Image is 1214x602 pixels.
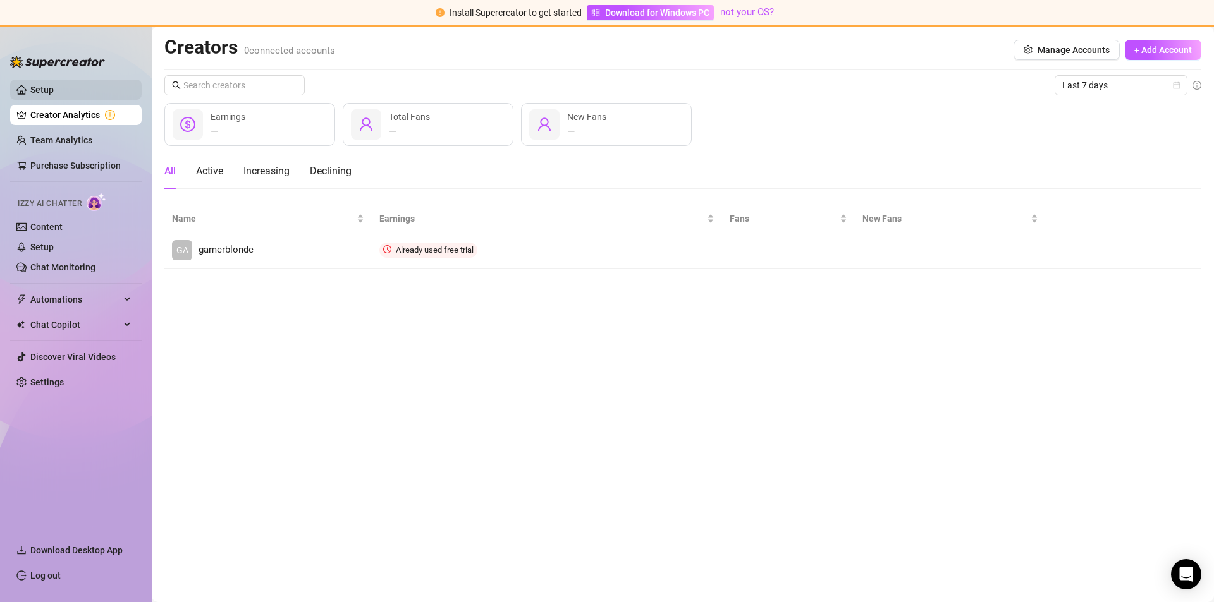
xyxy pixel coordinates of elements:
div: All [164,164,176,179]
span: dollar-circle [180,117,195,132]
span: New Fans [862,212,1028,226]
span: New Fans [567,112,606,122]
span: Download Desktop App [30,545,123,555]
span: Install Supercreator to get started [450,8,582,18]
img: Chat Copilot [16,320,25,329]
span: Total Fans [389,112,430,122]
span: 0 connected accounts [244,45,335,56]
h2: Creators [164,35,335,59]
a: Team Analytics [30,135,92,145]
span: + Add Account [1134,45,1192,55]
span: user [359,117,374,132]
div: — [211,124,245,139]
a: Creator Analytics exclamation-circle [30,105,132,125]
span: Earnings [379,212,704,226]
span: Fans [730,212,837,226]
span: user [537,117,552,132]
span: Download for Windows PC [605,6,709,20]
a: GAgamerblonde [172,240,364,260]
span: Already used free trial [396,245,474,255]
a: Discover Viral Videos [30,352,116,362]
span: windows [591,8,600,17]
div: Active [196,164,223,179]
img: AI Chatter [87,193,106,211]
span: Automations [30,289,120,310]
th: Fans [722,207,855,231]
span: download [16,545,27,555]
span: Manage Accounts [1038,45,1110,55]
span: search [172,81,181,90]
a: Settings [30,377,64,387]
a: Log out [30,570,61,581]
div: Open Intercom Messenger [1171,559,1201,589]
span: setting [1024,45,1033,54]
span: Chat Copilot [30,315,120,335]
a: Setup [30,242,54,252]
a: Purchase Subscription [30,155,132,176]
button: Manage Accounts [1014,40,1120,60]
a: Chat Monitoring [30,262,95,272]
span: thunderbolt [16,294,27,304]
th: Name [164,207,372,231]
span: info-circle [1193,81,1201,90]
span: calendar [1173,81,1180,89]
a: Setup [30,85,54,95]
span: Last 7 days [1062,76,1180,95]
span: Earnings [211,112,245,122]
div: Increasing [243,164,290,179]
span: Izzy AI Chatter [18,198,82,210]
a: Download for Windows PC [587,5,714,20]
div: Declining [310,164,352,179]
th: New Fans [855,207,1046,231]
a: not your OS? [720,6,774,18]
a: Content [30,222,63,232]
span: exclamation-circle [436,8,445,17]
th: Earnings [372,207,722,231]
input: Search creators [183,78,287,92]
span: clock-circle [383,245,391,253]
span: GA [176,243,188,257]
span: gamerblonde [199,243,254,258]
button: + Add Account [1125,40,1201,60]
div: — [567,124,606,139]
span: Name [172,212,354,226]
img: logo-BBDzfeDw.svg [10,56,105,68]
div: — [389,124,430,139]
